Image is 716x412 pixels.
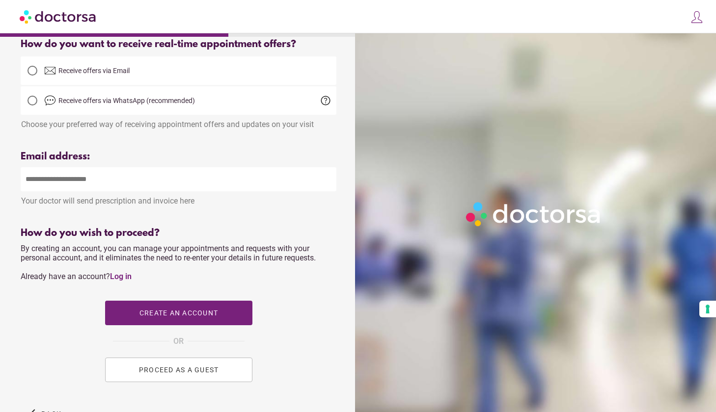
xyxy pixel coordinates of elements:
[105,358,252,382] button: PROCEED AS A GUEST
[20,5,97,27] img: Doctorsa.com
[44,65,56,77] img: email
[138,366,219,374] span: PROCEED AS A GUEST
[21,151,336,162] div: Email address:
[105,301,252,325] button: Create an account
[462,198,606,230] img: Logo-Doctorsa-trans-White-partial-flat.png
[21,191,336,206] div: Your doctor will send prescription and invoice here
[21,228,336,239] div: How do you wish to proceed?
[58,97,195,104] span: Receive offers via WhatsApp (recommended)
[58,67,130,75] span: Receive offers via Email
[690,10,704,24] img: icons8-customer-100.png
[173,335,184,348] span: OR
[110,272,132,281] a: Log in
[139,309,218,317] span: Create an account
[320,95,331,106] span: help
[21,115,336,129] div: Choose your preferred way of receiving appointment offers and updates on your visit
[44,95,56,106] img: chat
[21,244,316,281] span: By creating an account, you can manage your appointments and requests with your personal account,...
[699,301,716,317] button: Your consent preferences for tracking technologies
[21,39,336,50] div: How do you want to receive real-time appointment offers?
